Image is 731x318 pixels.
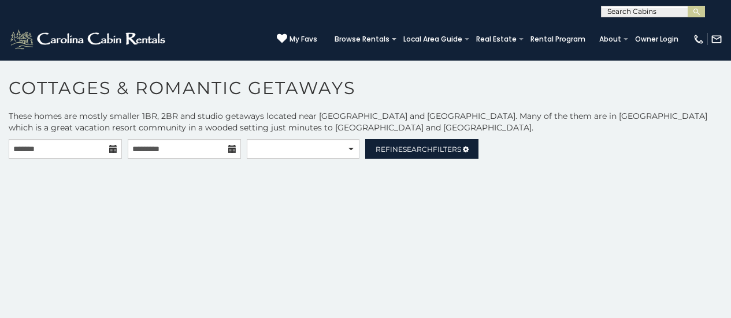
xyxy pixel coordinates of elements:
a: Owner Login [629,31,684,47]
a: RefineSearchFilters [365,139,478,159]
a: Rental Program [525,31,591,47]
span: Search [403,145,433,154]
a: About [593,31,627,47]
a: Browse Rentals [329,31,395,47]
span: Refine Filters [376,145,461,154]
a: Local Area Guide [398,31,468,47]
img: mail-regular-white.png [711,33,722,45]
img: phone-regular-white.png [693,33,704,45]
span: My Favs [290,34,317,44]
img: White-1-2.png [9,28,169,51]
a: Real Estate [470,31,522,47]
a: My Favs [277,33,317,45]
